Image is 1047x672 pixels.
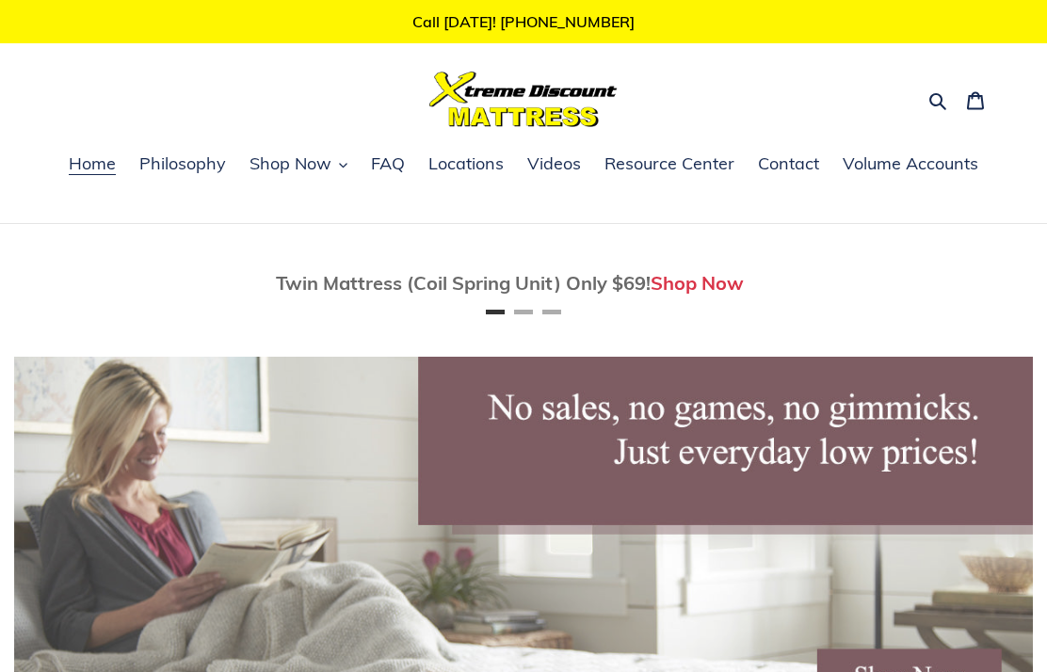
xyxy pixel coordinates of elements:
a: Philosophy [130,151,235,179]
span: Volume Accounts [843,152,978,175]
span: Twin Mattress (Coil Spring Unit) Only $69! [276,271,651,295]
span: Contact [758,152,819,175]
span: Resource Center [604,152,734,175]
button: Page 1 [486,310,505,314]
a: FAQ [362,151,414,179]
button: Shop Now [240,151,357,179]
span: FAQ [371,152,405,175]
a: Volume Accounts [833,151,988,179]
span: Shop Now [250,152,331,175]
span: Locations [428,152,504,175]
span: Philosophy [139,152,226,175]
a: Resource Center [595,151,744,179]
button: Page 3 [542,310,561,314]
button: Page 2 [514,310,533,314]
a: Contact [749,151,829,179]
a: Home [59,151,125,179]
span: Videos [527,152,581,175]
a: Locations [419,151,513,179]
span: Home [69,152,116,175]
img: Xtreme Discount Mattress [429,72,618,127]
a: Shop Now [651,271,744,295]
a: Videos [518,151,590,179]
